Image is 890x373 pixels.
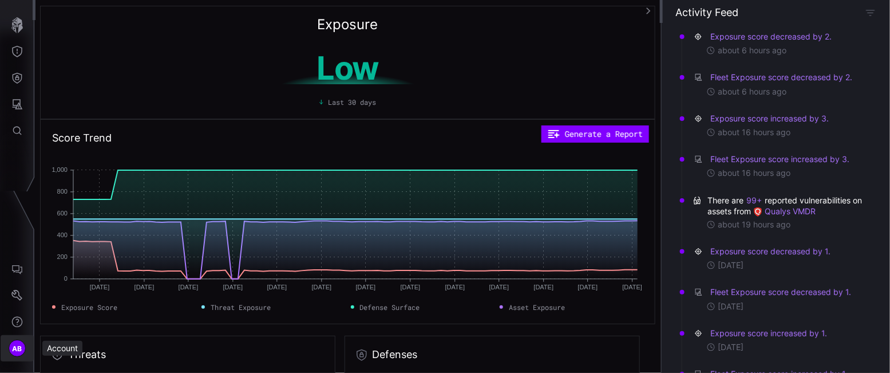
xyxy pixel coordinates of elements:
text: [DATE] [578,284,598,290]
button: Fleet Exposure score decreased by 1. [710,286,852,298]
button: Fleet Exposure score increased by 3. [710,154,850,165]
text: [DATE] [223,284,243,290]
time: [DATE] [718,342,743,352]
span: Exposure Score [61,302,117,312]
button: AB [1,335,34,362]
text: 200 [57,253,68,260]
time: about 16 hours ago [718,127,790,138]
text: 800 [57,188,68,195]
span: AB [12,343,22,355]
button: Exposure score increased by 1. [710,328,828,339]
text: 0 [64,275,68,282]
img: Qualys VMDR [753,207,762,217]
div: Account [42,341,82,356]
text: [DATE] [312,284,332,290]
text: [DATE] [534,284,554,290]
text: 1,000 [52,166,68,173]
button: Generate a Report [541,125,649,143]
text: 400 [57,231,68,238]
h2: Defenses [373,348,418,362]
time: about 19 hours ago [718,219,790,230]
text: [DATE] [445,284,465,290]
text: [DATE] [356,284,376,290]
button: Exposure score increased by 3. [710,113,829,124]
h2: Exposure [318,18,378,32]
button: Exposure score decreased by 1. [710,246,831,257]
text: [DATE] [401,284,421,290]
text: [DATE] [135,284,155,290]
span: Defense Surface [360,302,420,312]
button: Fleet Exposure score decreased by 2. [710,72,853,83]
time: [DATE] [718,260,743,270]
h2: Score Trend [52,131,112,145]
text: [DATE] [623,284,643,290]
time: about 6 hours ago [718,45,786,56]
text: [DATE] [90,284,110,290]
span: Asset Exposure [509,302,565,312]
text: 600 [57,210,68,217]
span: There are reported vulnerabilities on assets from [707,195,865,217]
text: [DATE] [267,284,287,290]
text: [DATE] [179,284,199,290]
button: 99+ [746,195,762,206]
time: about 6 hours ago [718,87,786,97]
time: [DATE] [718,301,743,312]
h4: Activity Feed [675,6,738,19]
a: Qualys VMDR [753,206,816,216]
text: [DATE] [489,284,509,290]
button: Exposure score decreased by 2. [710,31,832,42]
time: about 16 hours ago [718,168,790,178]
span: Threat Exposure [211,302,271,312]
h1: Low [240,52,456,84]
